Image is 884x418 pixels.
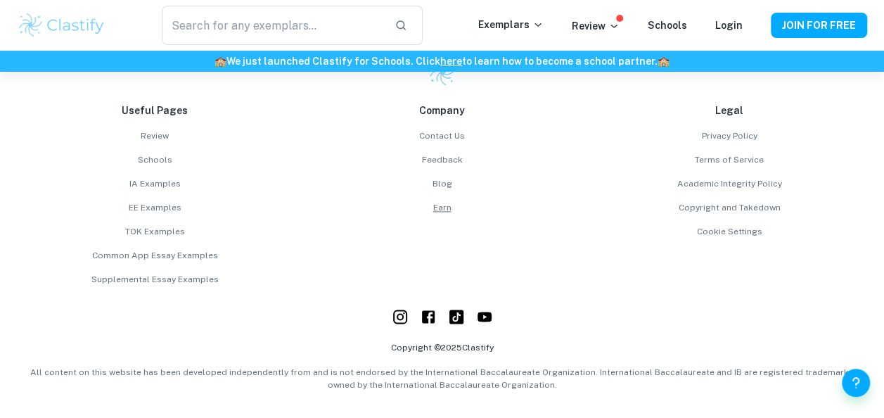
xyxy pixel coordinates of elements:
[162,6,383,45] input: Search for any exemplars...
[17,249,293,262] a: Common App Essay Examples
[448,308,465,330] a: YouTube
[591,177,867,190] a: Academic Integrity Policy
[771,13,867,38] button: JOIN FOR FREE
[17,11,106,39] img: Clastify logo
[17,129,293,142] a: Review
[304,103,579,118] p: Company
[476,308,493,330] a: YouTube
[17,225,293,238] a: TOK Examples
[3,53,881,69] h6: We just launched Clastify for Schools. Click to learn how to become a school partner.
[428,58,456,87] img: Clastify logo
[17,365,867,391] p: All content on this website has been developed independently from and is not endorsed by the Inte...
[591,129,867,142] a: Privacy Policy
[420,308,437,330] a: Facebook
[17,273,293,286] a: Supplemental Essay Examples
[304,153,579,166] a: Feedback
[715,20,743,31] a: Login
[17,177,293,190] a: IA Examples
[17,341,867,354] p: Copyright © 2025 Clastify
[17,153,293,166] a: Schools
[17,103,293,118] p: Useful Pages
[591,225,867,238] a: Cookie Settings
[304,177,579,190] a: Blog
[478,17,544,32] p: Exemplars
[591,201,867,214] a: Copyright and Takedown
[591,153,867,166] a: Terms of Service
[572,18,620,34] p: Review
[591,103,867,118] p: Legal
[658,56,670,67] span: 🏫
[304,129,579,142] a: Contact Us
[440,56,462,67] a: here
[392,308,409,330] a: Instagram
[214,56,226,67] span: 🏫
[842,369,870,397] button: Help and Feedback
[304,201,579,214] a: Earn
[17,201,293,214] a: EE Examples
[648,20,687,31] a: Schools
